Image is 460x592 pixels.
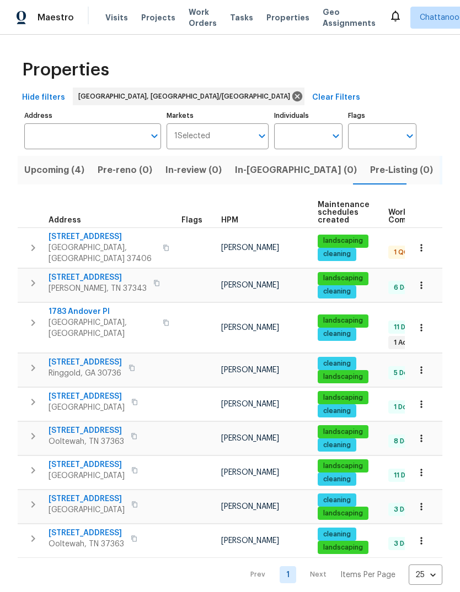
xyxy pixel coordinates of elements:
[49,528,124,539] span: [STREET_ADDRESS]
[319,496,355,505] span: cleaning
[165,162,222,178] span: In-review (0)
[389,471,422,480] span: 11 Done
[22,91,65,105] span: Hide filters
[389,437,421,446] span: 8 Done
[105,12,128,23] span: Visits
[49,357,122,368] span: [STREET_ADDRESS]
[370,162,433,178] span: Pre-Listing (0)
[49,242,156,264] span: [GEOGRAPHIC_DATA], [GEOGRAPHIC_DATA] 37406
[221,281,279,289] span: [PERSON_NAME]
[147,128,162,144] button: Open
[221,366,279,374] span: [PERSON_NAME]
[319,274,367,283] span: landscaping
[141,12,175,23] span: Projects
[274,112,343,119] label: Individuals
[98,162,152,178] span: Pre-reno (0)
[189,7,217,29] span: Work Orders
[49,283,147,294] span: [PERSON_NAME], TN 37343
[230,14,253,21] span: Tasks
[49,459,125,470] span: [STREET_ADDRESS]
[49,317,156,339] span: [GEOGRAPHIC_DATA], [GEOGRAPHIC_DATA]
[221,503,279,510] span: [PERSON_NAME]
[49,272,147,283] span: [STREET_ADDRESS]
[78,91,295,102] span: [GEOGRAPHIC_DATA], [GEOGRAPHIC_DATA]/[GEOGRAPHIC_DATA]
[319,393,367,403] span: landscaping
[389,505,421,514] span: 3 Done
[49,504,125,515] span: [GEOGRAPHIC_DATA]
[319,427,367,437] span: landscaping
[319,461,367,471] span: landscaping
[389,539,421,548] span: 3 Done
[308,88,365,108] button: Clear Filters
[319,441,355,450] span: cleaning
[402,128,418,144] button: Open
[73,88,304,105] div: [GEOGRAPHIC_DATA], [GEOGRAPHIC_DATA]/[GEOGRAPHIC_DATA]
[318,201,370,224] span: Maintenance schedules created
[319,530,355,539] span: cleaning
[409,561,442,589] div: 25
[49,402,125,413] span: [GEOGRAPHIC_DATA]
[22,64,109,75] span: Properties
[388,209,458,224] span: Work Order Completion
[49,539,124,550] span: Ooltewah, TN 37363
[319,406,355,416] span: cleaning
[389,248,413,257] span: 1 QC
[221,216,238,224] span: HPM
[240,564,442,585] nav: Pagination Navigation
[319,236,367,246] span: landscaping
[49,216,81,224] span: Address
[389,283,421,292] span: 6 Done
[319,509,367,518] span: landscaping
[319,287,355,296] span: cleaning
[221,435,279,442] span: [PERSON_NAME]
[49,436,124,447] span: Ooltewah, TN 37363
[340,569,395,580] p: Items Per Page
[389,403,420,412] span: 1 Done
[312,91,360,105] span: Clear Filters
[38,12,74,23] span: Maestro
[18,88,69,108] button: Hide filters
[319,543,367,552] span: landscaping
[49,391,125,402] span: [STREET_ADDRESS]
[49,306,156,317] span: 1783 Andover Pl
[181,216,202,224] span: Flags
[174,132,210,141] span: 1 Selected
[49,368,122,379] span: Ringgold, GA 30736
[319,372,367,382] span: landscaping
[221,469,279,476] span: [PERSON_NAME]
[235,162,357,178] span: In-[GEOGRAPHIC_DATA] (0)
[319,249,355,259] span: cleaning
[389,338,436,347] span: 1 Accepted
[49,493,125,504] span: [STREET_ADDRESS]
[49,231,156,242] span: [STREET_ADDRESS]
[323,7,376,29] span: Geo Assignments
[319,329,355,339] span: cleaning
[221,400,279,408] span: [PERSON_NAME]
[49,470,125,481] span: [GEOGRAPHIC_DATA]
[221,537,279,545] span: [PERSON_NAME]
[348,112,416,119] label: Flags
[221,244,279,252] span: [PERSON_NAME]
[221,324,279,332] span: [PERSON_NAME]
[328,128,344,144] button: Open
[319,316,367,325] span: landscaping
[319,359,355,368] span: cleaning
[389,368,421,378] span: 5 Done
[319,475,355,484] span: cleaning
[389,323,422,332] span: 11 Done
[24,162,84,178] span: Upcoming (4)
[167,112,269,119] label: Markets
[266,12,309,23] span: Properties
[49,425,124,436] span: [STREET_ADDRESS]
[24,112,161,119] label: Address
[254,128,270,144] button: Open
[280,566,296,583] a: Goto page 1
